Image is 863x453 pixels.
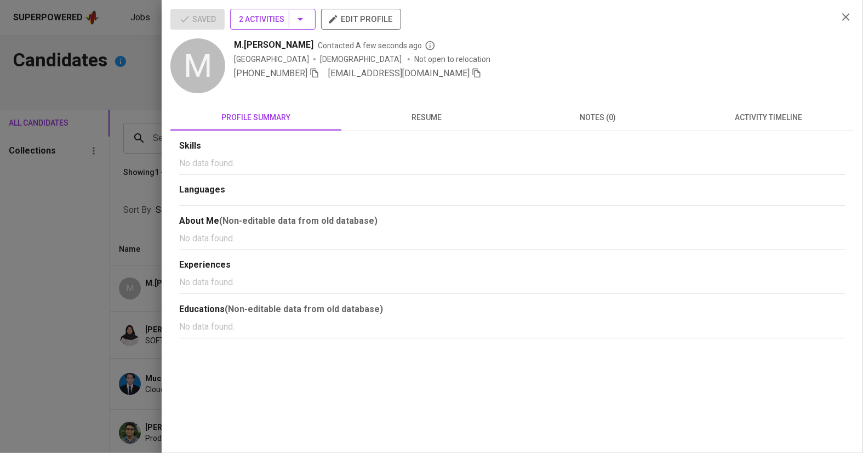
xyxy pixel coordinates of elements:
p: No data found. [179,157,845,170]
span: M.[PERSON_NAME] [234,38,313,52]
button: 2 Activities [230,9,316,30]
div: M [170,38,225,93]
span: profile summary [177,111,335,124]
span: edit profile [330,12,392,26]
a: edit profile [321,14,401,23]
span: notes (0) [519,111,677,124]
div: Skills [179,140,845,152]
div: About Me [179,214,845,228]
svg: By Batam recruiter [425,40,436,51]
div: Languages [179,184,845,196]
b: (Non-editable data from old database) [225,304,383,314]
b: (Non-editable data from old database) [219,216,378,226]
span: [EMAIL_ADDRESS][DOMAIN_NAME] [328,68,470,78]
p: No data found. [179,276,845,289]
span: [PHONE_NUMBER] [234,68,307,78]
div: [GEOGRAPHIC_DATA] [234,54,309,65]
span: [DEMOGRAPHIC_DATA] [320,54,403,65]
div: Educations [179,303,845,316]
span: resume [348,111,506,124]
p: Not open to relocation [414,54,490,65]
button: edit profile [321,9,401,30]
div: Experiences [179,259,845,271]
span: Contacted A few seconds ago [318,40,436,51]
span: activity timeline [690,111,848,124]
p: No data found. [179,232,845,245]
span: 2 Activities [239,13,307,26]
p: No data found. [179,320,845,333]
